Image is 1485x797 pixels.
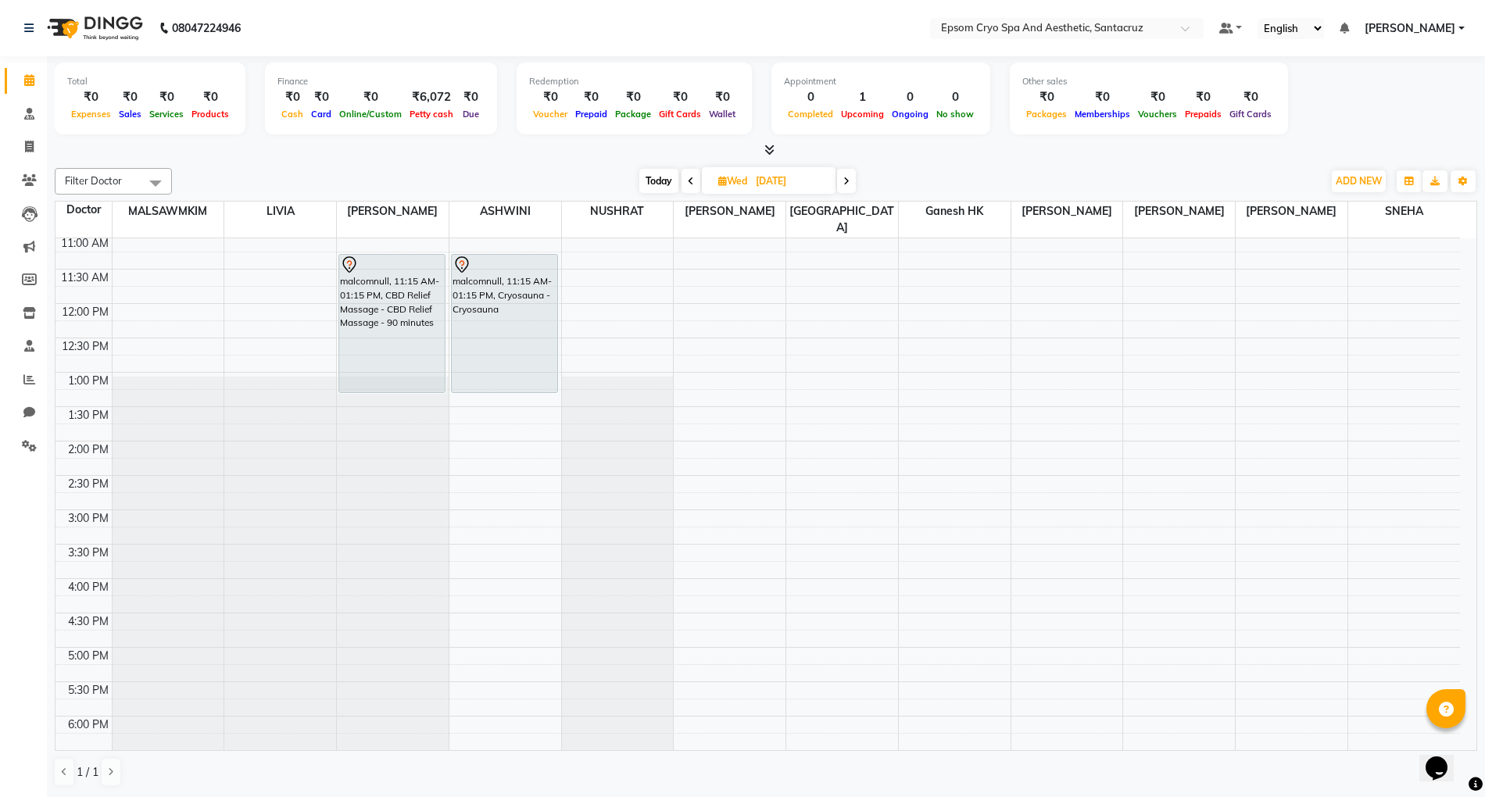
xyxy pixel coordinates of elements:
[145,88,188,106] div: ₹0
[655,88,705,106] div: ₹0
[1134,88,1181,106] div: ₹0
[65,373,112,389] div: 1:00 PM
[611,88,655,106] div: ₹0
[571,88,611,106] div: ₹0
[277,109,307,120] span: Cash
[67,88,115,106] div: ₹0
[188,109,233,120] span: Products
[113,202,224,221] span: MALSAWMKIM
[67,109,115,120] span: Expenses
[837,109,888,120] span: Upcoming
[172,6,241,50] b: 08047224946
[65,682,112,699] div: 5:30 PM
[1022,109,1071,120] span: Packages
[145,109,188,120] span: Services
[65,717,112,733] div: 6:00 PM
[751,170,829,193] input: 2025-09-03
[335,88,406,106] div: ₹0
[1348,202,1460,221] span: SNEHA
[932,88,978,106] div: 0
[65,441,112,458] div: 2:00 PM
[655,109,705,120] span: Gift Cards
[58,270,112,286] div: 11:30 AM
[277,75,485,88] div: Finance
[406,88,457,106] div: ₹6,072
[899,202,1011,221] span: Ganesh HK
[449,202,561,221] span: ASHWINI
[65,174,122,187] span: Filter Doctor
[224,202,336,221] span: LIVIA
[59,338,112,355] div: 12:30 PM
[58,235,112,252] div: 11:00 AM
[529,75,739,88] div: Redemption
[337,202,449,221] span: [PERSON_NAME]
[1236,202,1347,221] span: [PERSON_NAME]
[115,109,145,120] span: Sales
[307,109,335,120] span: Card
[277,88,307,106] div: ₹0
[1336,175,1382,187] span: ADD NEW
[837,88,888,106] div: 1
[571,109,611,120] span: Prepaid
[65,648,112,664] div: 5:00 PM
[188,88,233,106] div: ₹0
[1011,202,1123,221] span: [PERSON_NAME]
[888,88,932,106] div: 0
[65,613,112,630] div: 4:30 PM
[1226,88,1276,106] div: ₹0
[55,202,112,218] div: Doctor
[932,109,978,120] span: No show
[1071,109,1134,120] span: Memberships
[77,764,98,781] span: 1 / 1
[335,109,406,120] span: Online/Custom
[65,579,112,595] div: 4:00 PM
[674,202,785,221] span: [PERSON_NAME]
[529,88,571,106] div: ₹0
[1419,734,1469,781] iframe: chat widget
[65,510,112,527] div: 3:00 PM
[562,202,674,221] span: NUSHRAT
[784,109,837,120] span: Completed
[459,109,483,120] span: Due
[611,109,655,120] span: Package
[1134,109,1181,120] span: Vouchers
[784,75,978,88] div: Appointment
[1365,20,1455,37] span: [PERSON_NAME]
[65,545,112,561] div: 3:30 PM
[307,88,335,106] div: ₹0
[40,6,147,50] img: logo
[1226,109,1276,120] span: Gift Cards
[65,407,112,424] div: 1:30 PM
[784,88,837,106] div: 0
[65,476,112,492] div: 2:30 PM
[1123,202,1235,221] span: [PERSON_NAME]
[786,202,898,238] span: [GEOGRAPHIC_DATA]
[705,88,739,106] div: ₹0
[67,75,233,88] div: Total
[115,88,145,106] div: ₹0
[1332,170,1386,192] button: ADD NEW
[457,88,485,106] div: ₹0
[888,109,932,120] span: Ongoing
[705,109,739,120] span: Wallet
[1181,88,1226,106] div: ₹0
[1071,88,1134,106] div: ₹0
[1022,88,1071,106] div: ₹0
[1181,109,1226,120] span: Prepaids
[529,109,571,120] span: Voucher
[339,255,445,392] div: malcomnull, 11:15 AM-01:15 PM, CBD Relief Massage - CBD Relief Massage - 90 minutes
[714,175,751,187] span: Wed
[59,304,112,320] div: 12:00 PM
[452,255,557,392] div: malcomnull, 11:15 AM-01:15 PM, Cryosauna - Cryosauna
[639,169,678,193] span: Today
[406,109,457,120] span: Petty cash
[1022,75,1276,88] div: Other sales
